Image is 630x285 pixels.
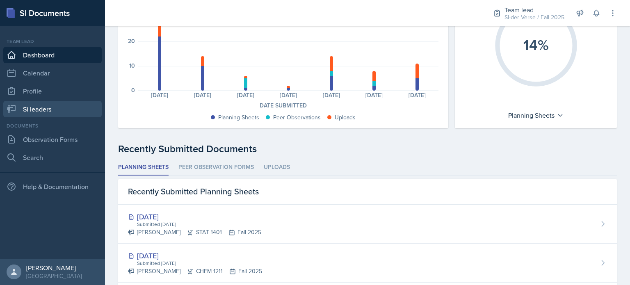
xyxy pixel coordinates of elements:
div: Team lead [504,5,564,15]
div: Submitted [DATE] [136,260,262,267]
a: Dashboard [3,47,102,63]
div: [DATE] [128,250,262,261]
div: [DATE] [353,92,396,98]
div: Recently Submitted Documents [118,141,617,156]
a: Search [3,149,102,166]
div: 10 [129,63,135,68]
div: [DATE] [396,92,439,98]
div: [DATE] [138,92,181,98]
div: [DATE] [181,92,224,98]
div: Date Submitted [128,101,438,110]
li: Planning Sheets [118,160,169,176]
div: 0 [131,87,135,93]
div: [DATE] [128,211,261,222]
li: Uploads [264,160,290,176]
div: 20 [128,38,135,44]
a: Profile [3,83,102,99]
div: Uploads [335,113,356,122]
div: Submitted [DATE] [136,221,261,228]
a: [DATE] Submitted [DATE] [PERSON_NAME]STAT 1401Fall 2025 [118,205,617,244]
div: Documents [3,122,102,130]
div: [GEOGRAPHIC_DATA] [26,272,82,280]
div: Team lead [3,38,102,45]
div: [DATE] [310,92,353,98]
div: Planning Sheets [218,113,259,122]
div: [DATE] [224,92,267,98]
a: Si leaders [3,101,102,117]
a: Calendar [3,65,102,81]
text: 14% [523,34,549,55]
div: SI-der Verse / Fall 2025 [504,13,564,22]
div: [DATE] [267,92,310,98]
li: Peer Observation Forms [178,160,254,176]
div: Peer Observations [273,113,321,122]
div: [PERSON_NAME] CHEM 1211 Fall 2025 [128,267,262,276]
div: Planning Sheets [504,109,568,122]
div: [PERSON_NAME] STAT 1401 Fall 2025 [128,228,261,237]
div: Help & Documentation [3,178,102,195]
a: Observation Forms [3,131,102,148]
a: [DATE] Submitted [DATE] [PERSON_NAME]CHEM 1211Fall 2025 [118,244,617,283]
div: [PERSON_NAME] [26,264,82,272]
div: Recently Submitted Planning Sheets [118,179,617,205]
